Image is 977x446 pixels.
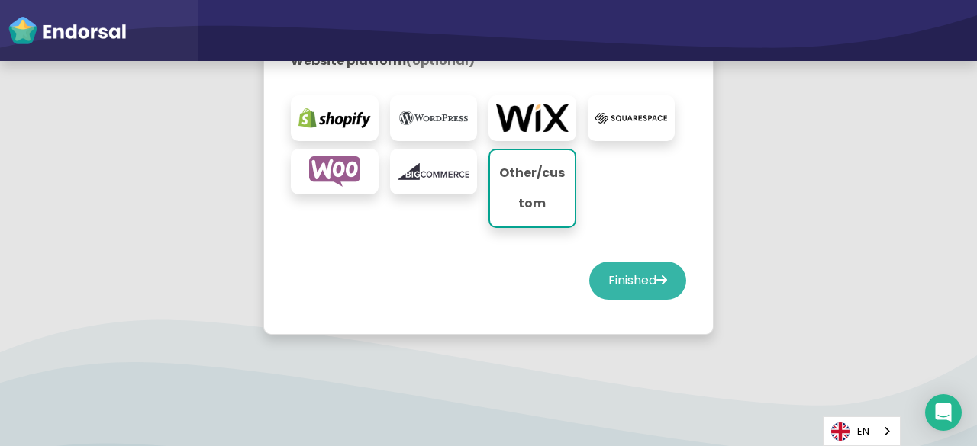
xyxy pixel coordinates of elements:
[589,262,686,300] button: Finished
[498,158,567,219] p: Other/custom
[823,416,901,446] aside: Language selected: English
[298,103,371,133] img: shopify.com-logo.png
[298,156,371,187] img: woocommerce.com-logo.png
[398,103,470,133] img: wordpress.org-logo.png
[406,52,475,69] span: (optional)
[398,156,470,187] img: bigcommerce.com-logo.png
[823,416,901,446] div: Language
[8,15,127,46] img: endorsal-logo-white@2x.png
[925,394,962,431] div: Open Intercom Messenger
[595,103,668,133] img: squarespace.com-logo.png
[824,417,900,445] a: EN
[496,103,569,133] img: wix.com-logo.png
